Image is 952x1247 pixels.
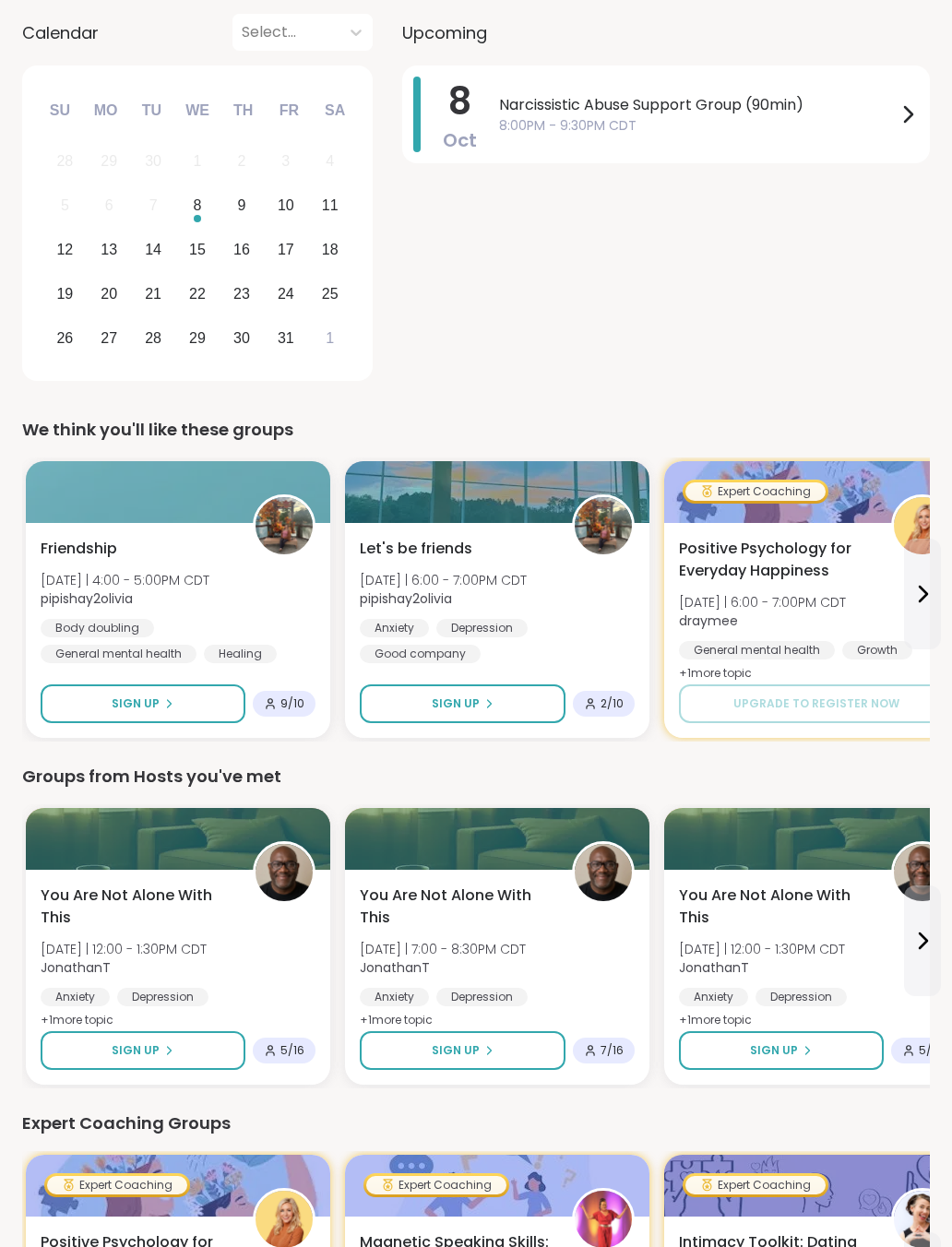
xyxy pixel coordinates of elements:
[266,186,305,226] div: Choose Friday, October 10th, 2025
[22,1110,930,1136] div: Expert Coaching Groups
[278,326,294,350] div: 31
[41,885,232,929] span: You Are Not Alone With This
[360,589,452,608] b: pipishay2olivia
[733,695,899,712] span: Upgrade to register now
[178,318,218,358] div: Choose Wednesday, October 29th, 2025
[919,1043,943,1058] span: 5 / 16
[222,274,262,314] div: Choose Thursday, October 23rd, 2025
[45,231,85,270] div: Choose Sunday, October 12th, 2025
[432,1042,480,1059] span: Sign Up
[222,186,262,226] div: Choose Thursday, October 9th, 2025
[134,318,173,358] div: Choose Tuesday, October 28th, 2025
[101,281,117,306] div: 20
[89,231,129,270] div: Choose Monday, October 13th, 2025
[280,1043,304,1058] span: 5 / 16
[145,237,161,262] div: 14
[679,641,835,659] div: General mental health
[41,619,154,637] div: Body doubling
[281,148,290,173] div: 3
[41,645,196,663] div: General mental health
[679,940,845,958] span: [DATE] | 12:00 - 1:30PM CDT
[178,231,218,270] div: Choose Wednesday, October 15th, 2025
[575,844,632,901] img: JonathanT
[194,148,202,173] div: 1
[89,186,129,226] div: Not available Monday, October 6th, 2025
[56,281,73,306] div: 19
[310,318,350,358] div: Choose Saturday, November 1st, 2025
[360,958,430,977] b: JonathanT
[223,90,264,131] div: Th
[402,20,487,45] span: Upcoming
[685,1176,826,1194] div: Expert Coaching
[45,318,85,358] div: Choose Sunday, October 26th, 2025
[310,274,350,314] div: Choose Saturday, October 25th, 2025
[56,326,73,350] div: 26
[322,193,339,218] div: 11
[237,148,245,173] div: 2
[436,619,528,637] div: Depression
[145,148,161,173] div: 30
[22,20,99,45] span: Calendar
[56,148,73,173] div: 28
[894,844,951,901] img: JonathanT
[189,281,206,306] div: 22
[178,142,218,182] div: Not available Wednesday, October 1st, 2025
[131,90,172,131] div: Tu
[40,90,80,131] div: Su
[237,193,245,218] div: 9
[679,538,871,582] span: Positive Psychology for Everyday Happiness
[360,885,552,929] span: You Are Not Alone With This
[204,645,277,663] div: Healing
[41,940,207,958] span: [DATE] | 12:00 - 1:30PM CDT
[22,764,930,790] div: Groups from Hosts you've met
[326,326,334,350] div: 1
[360,538,472,560] span: Let's be friends
[134,142,173,182] div: Not available Tuesday, September 30th, 2025
[41,1031,245,1070] button: Sign Up
[499,116,897,136] span: 8:00PM - 9:30PM CDT
[278,237,294,262] div: 17
[266,231,305,270] div: Choose Friday, October 17th, 2025
[145,326,161,350] div: 28
[85,90,125,131] div: Mo
[41,571,209,589] span: [DATE] | 4:00 - 5:00PM CDT
[366,1176,506,1194] div: Expert Coaching
[894,497,951,554] img: draymee
[117,988,208,1006] div: Depression
[360,1031,565,1070] button: Sign Up
[189,326,206,350] div: 29
[145,281,161,306] div: 21
[360,988,429,1006] div: Anxiety
[322,281,339,306] div: 25
[679,612,738,630] b: draymee
[233,326,250,350] div: 30
[45,142,85,182] div: Not available Sunday, September 28th, 2025
[41,988,110,1006] div: Anxiety
[41,538,117,560] span: Friendship
[222,231,262,270] div: Choose Thursday, October 16th, 2025
[112,1042,160,1059] span: Sign Up
[266,318,305,358] div: Choose Friday, October 31st, 2025
[101,237,117,262] div: 13
[41,958,111,977] b: JonathanT
[443,127,477,153] span: Oct
[601,1043,624,1058] span: 7 / 16
[89,142,129,182] div: Not available Monday, September 29th, 2025
[842,641,912,659] div: Growth
[178,274,218,314] div: Choose Wednesday, October 22nd, 2025
[222,142,262,182] div: Not available Thursday, October 2nd, 2025
[45,186,85,226] div: Not available Sunday, October 5th, 2025
[42,139,351,360] div: month 2025-10
[432,695,480,712] span: Sign Up
[315,90,355,131] div: Sa
[61,193,69,218] div: 5
[177,90,218,131] div: We
[360,571,527,589] span: [DATE] | 6:00 - 7:00PM CDT
[256,497,313,554] img: pipishay2olivia
[310,142,350,182] div: Not available Saturday, October 4th, 2025
[310,186,350,226] div: Choose Saturday, October 11th, 2025
[189,237,206,262] div: 15
[679,958,749,977] b: JonathanT
[436,988,528,1006] div: Depression
[45,274,85,314] div: Choose Sunday, October 19th, 2025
